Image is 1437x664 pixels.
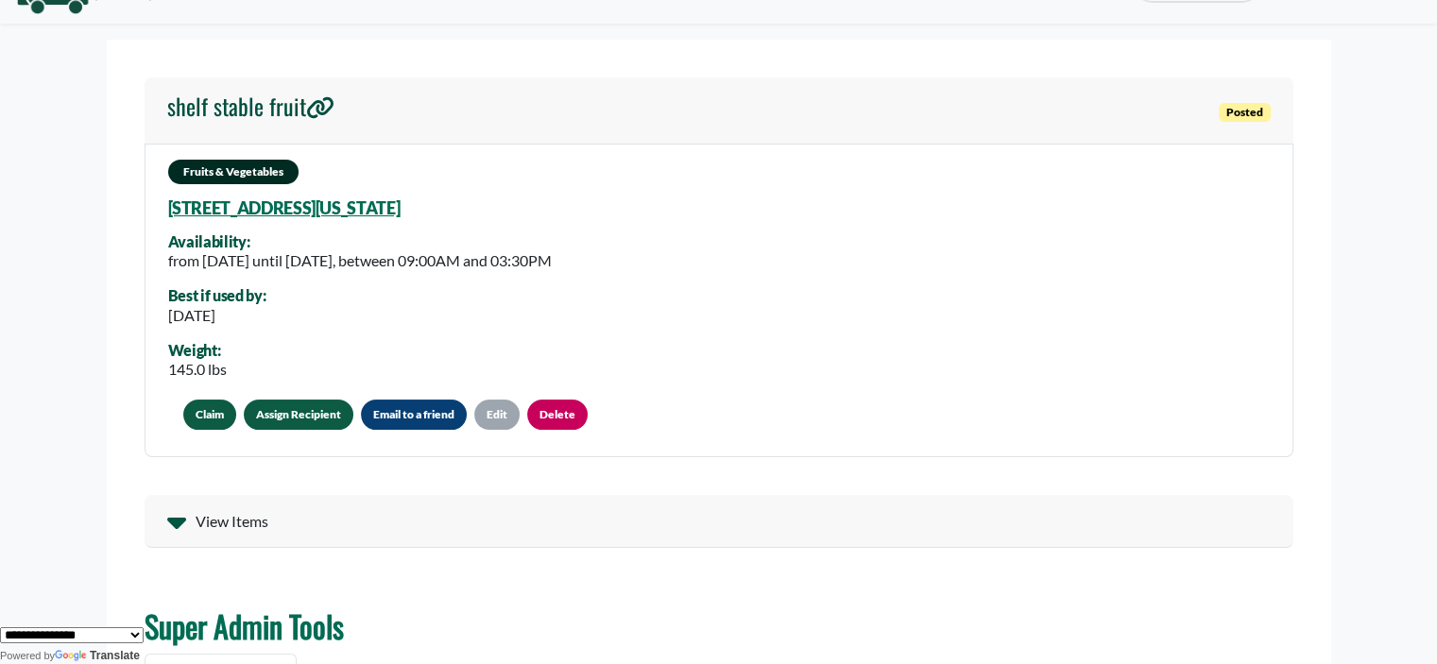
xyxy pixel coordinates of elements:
div: Weight: [168,342,227,359]
a: Assign Recipient [244,400,353,430]
span: Fruits & Vegetables [168,160,299,184]
div: 145.0 lbs [168,358,227,381]
div: Availability: [168,233,552,250]
h4: shelf stable fruit [167,93,334,120]
h2: Super Admin Tools [145,608,1293,644]
a: Translate [55,649,140,662]
button: Email to a friend [361,400,467,430]
div: from [DATE] until [DATE], between 09:00AM and 03:30PM [168,249,552,272]
a: shelf stable fruit [167,93,334,128]
button: Claim [183,400,236,430]
div: Best if used by: [168,287,266,304]
div: [DATE] [168,304,266,327]
span: Posted [1219,103,1271,122]
a: [STREET_ADDRESS][US_STATE] [168,197,401,218]
a: Edit [474,400,520,430]
img: Google Translate [55,650,90,663]
a: Delete [527,400,588,430]
span: View Items [196,510,268,533]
